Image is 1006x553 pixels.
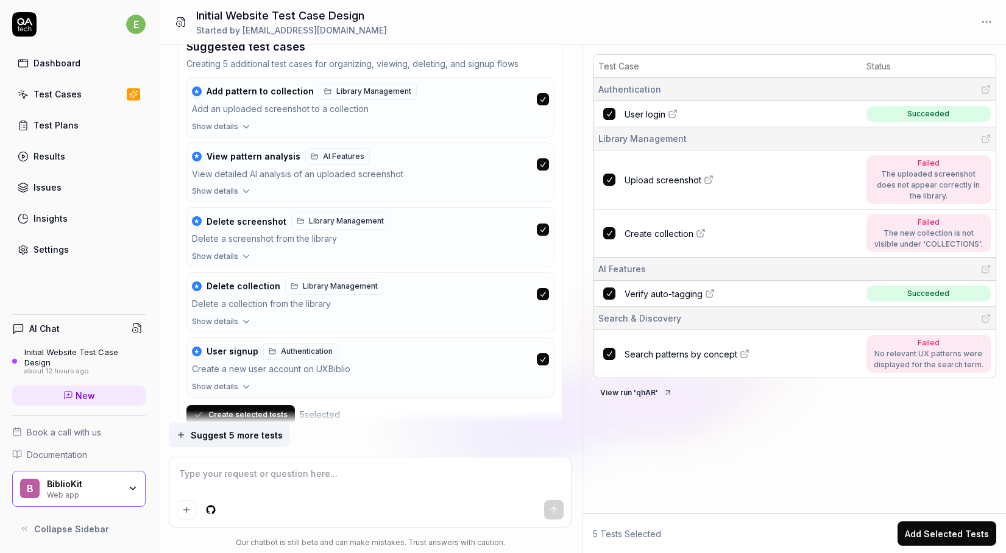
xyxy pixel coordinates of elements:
a: New [12,386,146,406]
span: Library Management [303,281,378,292]
div: ★ [192,281,202,291]
h3: Suggested test cases [186,38,305,55]
span: Create collection [625,227,693,240]
div: View detailed AI analysis of an uploaded screenshot [192,167,532,181]
span: Authentication [598,83,661,96]
span: Verify auto-tagging [625,287,703,300]
span: Show details [192,251,238,262]
button: Show details [187,186,554,202]
span: Delete collection [207,281,280,292]
span: 5 Tests Selected [593,527,661,540]
button: BBiblioKitWeb app [12,471,146,507]
span: Search & Discovery [598,312,681,325]
div: Create a new user account on UXBiblio [192,362,532,376]
div: The uploaded screenshot does not appear correctly in the library. [873,169,985,202]
h4: AI Chat [29,322,60,335]
span: Authentication [281,346,333,357]
div: Started by [196,24,387,37]
button: ★View pattern analysisAI FeaturesView detailed AI analysis of an uploaded screenshot [187,143,554,186]
a: Library Management [319,83,417,100]
th: Test Case [593,55,862,78]
a: View run 'qhAR' [593,386,680,398]
div: Test Cases [34,88,82,100]
div: Insights [34,212,68,225]
a: Settings [12,238,146,261]
button: Add attachment [177,500,196,520]
div: Failed [873,337,985,348]
span: Show details [192,121,238,132]
div: ★ [192,86,202,96]
div: Add an uploaded screenshot to a collection [192,102,532,116]
span: User login [625,108,665,121]
div: Failed [873,217,985,228]
div: No relevant UX patterns were displayed for the search term. [873,348,985,370]
a: Results [12,144,146,168]
span: Collapse Sidebar [34,523,109,535]
a: AI Features [305,148,370,165]
button: Add Selected Tests [898,521,996,546]
a: Upload screenshot [625,174,859,186]
p: Creating 5 additional test cases for organizing, viewing, deleting, and signup flows [186,57,554,70]
button: Show details [187,251,554,267]
div: about 12 hours ago [24,367,146,376]
a: Search patterns by concept [625,348,859,361]
span: Suggest 5 more tests [191,429,283,442]
th: Status [862,55,996,78]
a: Verify auto-tagging [625,287,859,300]
span: Library Management [598,132,687,145]
div: Initial Website Test Case Design [24,347,146,367]
span: Search patterns by concept [625,348,737,361]
button: View run 'qhAR' [593,383,680,403]
div: BiblioKit [47,479,120,490]
div: 5 selected [300,408,340,421]
div: ★ [192,152,202,161]
a: Book a call with us [12,426,146,439]
span: User signup [207,346,258,357]
div: The new collection is not visible under 'COLLECTIONS'. [873,228,985,250]
span: AI Features [598,262,646,275]
div: Failed [873,158,985,169]
button: Show details [187,316,554,332]
a: Initial Website Test Case Designabout 12 hours ago [12,347,146,375]
span: Documentation [27,448,87,461]
button: Show details [187,381,554,397]
a: Test Cases [12,82,146,106]
a: Issues [12,175,146,199]
button: Create selected tests [186,405,295,424]
span: Upload screenshot [625,174,701,186]
div: Succeeded [907,108,949,119]
div: ★ [192,347,202,356]
button: Collapse Sidebar [12,516,146,541]
div: Delete a collection from the library [192,297,532,311]
h1: Initial Website Test Case Design [196,7,387,24]
span: Show details [192,316,238,327]
span: Show details [192,186,238,197]
button: Suggest 5 more tests [169,423,290,447]
a: Library Management [291,213,389,230]
div: Issues [34,181,62,194]
span: Library Management [309,216,384,227]
div: Results [34,150,65,163]
button: ★Add pattern to collectionLibrary ManagementAdd an uploaded screenshot to a collection [187,78,554,121]
div: Dashboard [34,57,80,69]
span: AI Features [323,151,364,162]
a: Documentation [12,448,146,461]
span: Delete screenshot [207,216,286,227]
a: User login [625,108,859,121]
div: ★ [192,216,202,226]
span: e [126,15,146,34]
span: B [20,479,40,498]
div: Test Plans [34,119,79,132]
a: Insights [12,206,146,230]
span: Book a call with us [27,426,101,439]
button: ★Delete screenshotLibrary ManagementDelete a screenshot from the library [187,208,554,251]
span: Add pattern to collection [207,86,314,97]
a: Authentication [263,343,338,360]
a: Library Management [285,278,383,295]
div: Delete a screenshot from the library [192,232,532,246]
span: Library Management [336,86,411,97]
div: Our chatbot is still beta and can make mistakes. Trust answers with caution. [169,537,572,548]
span: View pattern analysis [207,151,300,162]
span: Show details [192,381,238,392]
div: Settings [34,243,69,256]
